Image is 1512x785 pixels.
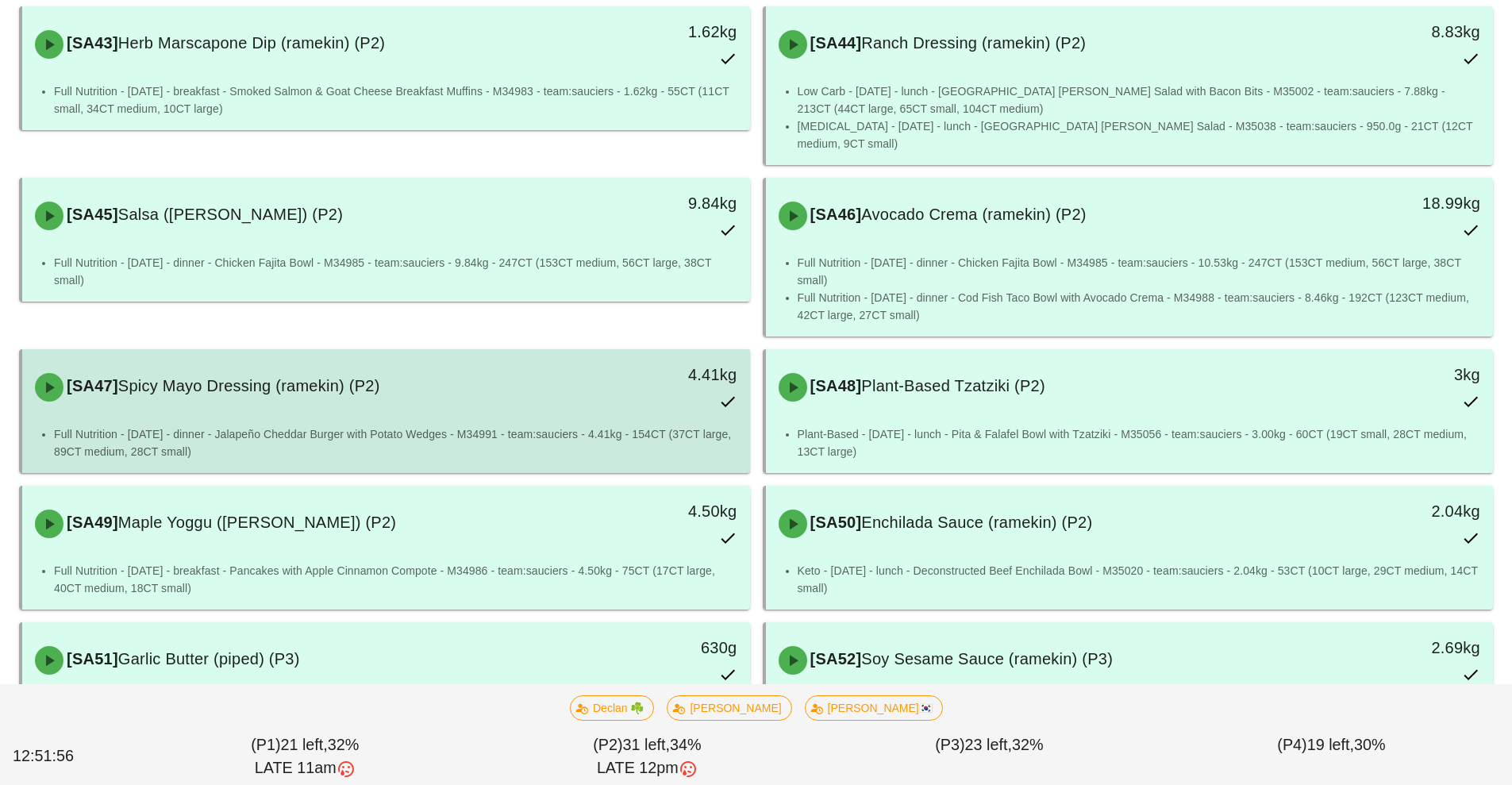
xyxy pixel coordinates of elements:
li: [MEDICAL_DATA] - [DATE] - lunch - [GEOGRAPHIC_DATA] [PERSON_NAME] Salad - M35038 - team:sauciers ... [798,117,1481,152]
span: 23 left, [965,736,1012,753]
span: Salsa ([PERSON_NAME]) (P2) [118,206,343,223]
span: [SA49] [63,514,118,531]
li: Full Nutrition - [DATE] - dinner - Chicken Fajita Bowl - M34985 - team:sauciers - 10.53kg - 247CT... [798,254,1481,289]
div: (P3) 32% [818,730,1160,783]
div: 2.69kg [1319,635,1480,660]
div: (P4) 30% [1160,730,1502,783]
div: 4.50kg [575,498,737,524]
span: Maple Yoggu ([PERSON_NAME]) (P2) [118,514,396,531]
span: 31 left, [623,736,670,753]
span: 21 left, [280,736,327,753]
div: 3kg [1319,362,1480,387]
li: Full Nutrition - [DATE] - breakfast - Smoked Salmon & Goat Cheese Breakfast Muffins - M34983 - te... [54,83,737,117]
span: Spicy Mayo Dressing (ramekin) (P2) [118,377,380,394]
span: Avocado Crema (ramekin) (P2) [861,206,1086,223]
div: 4.41kg [575,362,737,387]
div: (P2) 34% [476,730,818,783]
span: [SA45] [63,206,118,223]
li: Full Nutrition - [DATE] - breakfast - Pancakes with Apple Cinnamon Compote - M34986 - team:saucie... [54,562,737,597]
div: 630g [575,635,737,660]
span: [SA52] [807,650,862,668]
div: LATE 11am [137,756,473,780]
span: [PERSON_NAME] [677,696,781,720]
span: Garlic Butter (piped) (P3) [118,650,300,668]
span: Soy Sesame Sauce (ramekin) (P3) [861,650,1113,668]
span: [SA44] [807,34,862,52]
span: Enchilada Sauce (ramekin) (P2) [861,514,1092,531]
li: Full Nutrition - [DATE] - dinner - Jalapeño Cheddar Burger with Potato Wedges - M34991 - team:sau... [54,425,737,460]
div: 18.99kg [1319,190,1480,216]
span: [SA48] [807,377,862,394]
span: Declan ☘️ [580,696,644,720]
span: [SA51] [63,650,118,668]
span: Herb Marscapone Dip (ramekin) (P2) [118,34,385,52]
span: Plant-Based Tzatziki (P2) [861,377,1045,394]
div: 12:51:56 [10,741,134,772]
span: [SA46] [807,206,862,223]
li: Full Nutrition - [DATE] - dinner - Chicken Fajita Bowl - M34985 - team:sauciers - 9.84kg - 247CT ... [54,254,737,289]
div: 9.84kg [575,190,737,216]
div: 1.62kg [575,19,737,44]
span: [PERSON_NAME]🇰🇷 [814,696,932,720]
li: Full Nutrition - [DATE] - dinner - Cod Fish Taco Bowl with Avocado Crema - M34988 - team:sauciers... [798,289,1481,324]
span: 19 left, [1307,736,1354,753]
div: (P1) 32% [134,730,476,783]
div: 2.04kg [1319,498,1480,524]
span: Ranch Dressing (ramekin) (P2) [861,34,1086,52]
li: Low Carb - [DATE] - lunch - [GEOGRAPHIC_DATA] [PERSON_NAME] Salad with Bacon Bits - M35002 - team... [798,83,1481,117]
li: Plant-Based - [DATE] - lunch - Pita & Falafel Bowl with Tzatziki - M35056 - team:sauciers - 3.00k... [798,425,1481,460]
div: LATE 12pm [479,756,815,780]
div: 8.83kg [1319,19,1480,44]
span: [SA47] [63,377,118,394]
li: Keto - [DATE] - lunch - Deconstructed Beef Enchilada Bowl - M35020 - team:sauciers - 2.04kg - 53C... [798,562,1481,597]
span: [SA50] [807,514,862,531]
span: [SA43] [63,34,118,52]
